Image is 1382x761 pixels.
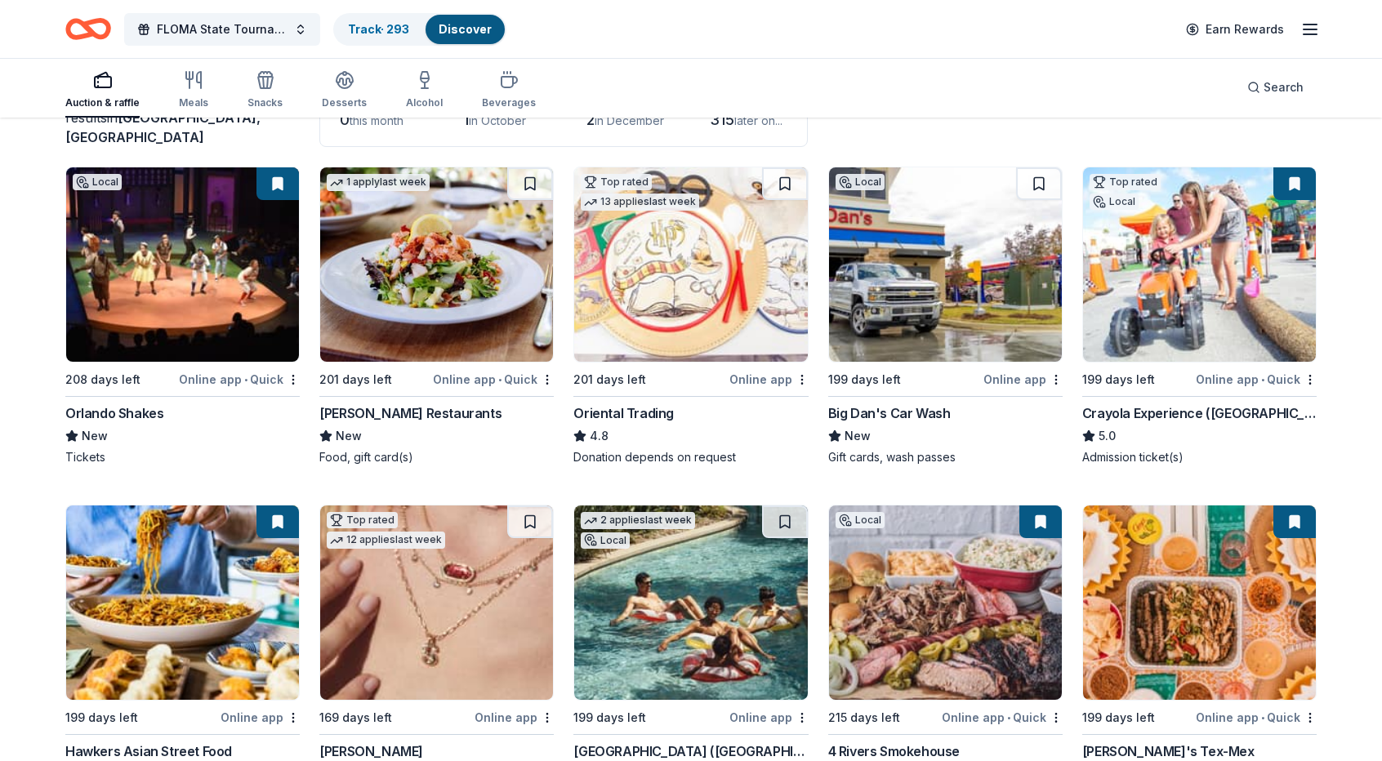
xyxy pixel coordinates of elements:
div: [PERSON_NAME] [319,741,423,761]
img: Image for Hawkers Asian Street Food [66,505,299,700]
span: 4.8 [590,426,609,446]
div: Local [836,512,885,528]
div: Local [581,532,630,549]
div: Admission ticket(s) [1082,449,1317,465]
a: Discover [439,22,492,36]
div: 13 applies last week [581,194,699,211]
span: later on... [734,113,782,127]
div: 199 days left [65,708,138,728]
a: Home [65,10,111,48]
span: 315 [710,111,734,128]
span: in December [595,113,664,127]
div: 208 days left [65,370,140,389]
div: Online app [729,369,809,389]
div: 199 days left [573,708,646,728]
span: 5.0 [1099,426,1116,446]
a: Image for Crayola Experience (Orlando)Top ratedLocal199 days leftOnline app•QuickCrayola Experien... [1082,167,1317,465]
button: Beverages [482,64,536,118]
span: • [1007,711,1010,724]
img: Image for Kendra Scott [320,505,553,700]
a: Track· 293 [348,22,409,36]
img: Image for Chuy's Tex-Mex [1083,505,1316,700]
div: 2 applies last week [581,512,695,529]
div: 215 days left [828,708,900,728]
div: Online app Quick [942,707,1063,728]
div: [PERSON_NAME]'s Tex-Mex [1082,741,1255,761]
div: 169 days left [319,708,392,728]
div: Online app Quick [1196,707,1317,728]
div: [GEOGRAPHIC_DATA] ([GEOGRAPHIC_DATA]) [573,741,808,761]
span: • [1261,711,1264,724]
div: Online app [983,369,1063,389]
div: Food, gift card(s) [319,449,554,465]
div: Top rated [1090,174,1161,190]
img: Image for Orlando Shakes [66,167,299,362]
img: Image for Oriental Trading [574,167,807,362]
div: Online app Quick [433,369,554,389]
div: Beverages [482,96,536,109]
div: Online app Quick [179,369,300,389]
span: • [1261,373,1264,386]
img: Image for Big Dan's Car Wash [829,167,1062,362]
button: Track· 293Discover [333,13,506,46]
div: Crayola Experience ([GEOGRAPHIC_DATA]) [1082,403,1317,423]
div: 199 days left [1082,708,1155,728]
div: Hawkers Asian Street Food [65,741,232,761]
div: Big Dan's Car Wash [828,403,951,423]
div: Donation depends on request [573,449,808,465]
img: Image for Crayola Experience (Orlando) [1083,167,1316,362]
img: Image for Four Seasons Resort (Orlando) [574,505,807,700]
span: 2 [586,111,595,128]
div: Tickets [65,449,300,465]
div: 4 Rivers Smokehouse [828,741,960,761]
span: FLOMA State Tournament [157,20,288,39]
button: Desserts [322,64,367,118]
div: 201 days left [573,370,646,389]
div: Local [1090,194,1139,210]
span: this month [350,113,403,127]
div: Gift cards, wash passes [828,449,1063,465]
div: Top rated [581,174,652,190]
button: FLOMA State Tournament [124,13,320,46]
div: 199 days left [828,370,901,389]
span: • [498,373,502,386]
span: Search [1264,78,1304,97]
button: Snacks [247,64,283,118]
span: in October [469,113,526,127]
button: Search [1234,71,1317,104]
div: Online app [729,707,809,728]
span: 1 [463,111,469,128]
button: Meals [179,64,208,118]
div: Auction & raffle [65,96,140,109]
a: Image for Big Dan's Car WashLocal199 days leftOnline appBig Dan's Car WashNewGift cards, wash passes [828,167,1063,465]
div: 1 apply last week [327,174,430,191]
div: Desserts [322,96,367,109]
div: Local [836,174,885,190]
a: Earn Rewards [1176,15,1294,44]
div: Online app [221,707,300,728]
button: Alcohol [406,64,443,118]
a: Image for Oriental TradingTop rated13 applieslast week201 days leftOnline appOriental Trading4.8D... [573,167,808,465]
button: Auction & raffle [65,64,140,118]
img: Image for 4 Rivers Smokehouse [829,505,1062,700]
div: [PERSON_NAME] Restaurants [319,403,502,423]
span: New [82,426,108,446]
span: • [244,373,247,386]
div: Local [73,174,122,190]
div: results [65,108,300,147]
div: Online app Quick [1196,369,1317,389]
div: Orlando Shakes [65,403,163,423]
span: New [845,426,871,446]
div: Meals [179,96,208,109]
div: 199 days left [1082,370,1155,389]
a: Image for Cameron Mitchell Restaurants1 applylast week201 days leftOnline app•Quick[PERSON_NAME] ... [319,167,554,465]
div: 201 days left [319,370,392,389]
div: Oriental Trading [573,403,674,423]
img: Image for Cameron Mitchell Restaurants [320,167,553,362]
div: Online app [475,707,554,728]
span: 0 [340,111,350,128]
div: 12 applies last week [327,532,445,549]
div: Alcohol [406,96,443,109]
span: New [336,426,362,446]
div: Top rated [327,512,398,528]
